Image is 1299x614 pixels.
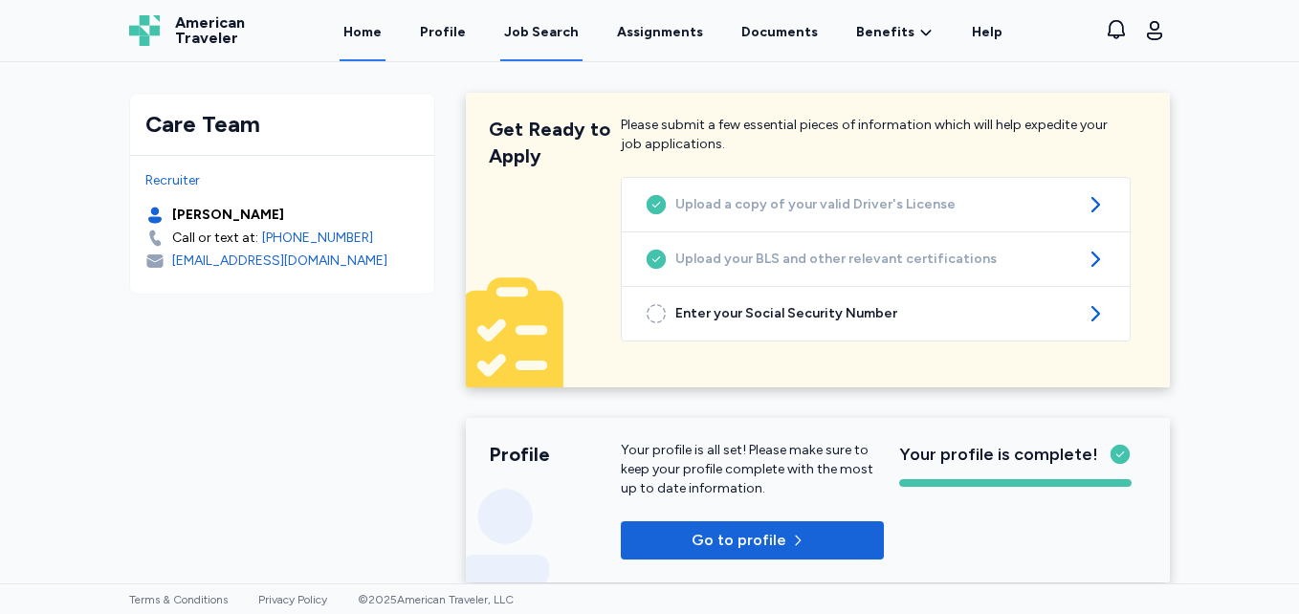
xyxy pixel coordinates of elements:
span: Benefits [856,23,914,42]
div: Recruiter [145,171,419,190]
p: Your profile is all set! Please make sure to keep your profile complete with the most up to date ... [621,441,884,498]
span: Upload a copy of your valid Driver's License [675,195,1076,214]
span: Your profile is complete! [899,441,1098,468]
a: Job Search [500,2,583,61]
p: Go to profile [692,529,786,552]
a: Terms & Conditions [129,593,228,606]
a: [PHONE_NUMBER] [262,229,373,248]
a: Benefits [856,23,934,42]
div: Please submit a few essential pieces of information which will help expedite your job applications. [621,116,1131,169]
div: Profile [489,441,621,468]
span: Enter your Social Security Number [675,304,1076,323]
span: American Traveler [175,15,245,46]
span: Upload your BLS and other relevant certifications [675,250,1076,269]
div: [EMAIL_ADDRESS][DOMAIN_NAME] [172,252,387,271]
div: [PERSON_NAME] [172,206,284,225]
span: © 2025 American Traveler, LLC [358,593,514,606]
div: Care Team [145,109,419,140]
div: Job Search [504,23,579,42]
div: Get Ready to Apply [489,116,621,169]
img: Logo [129,15,160,46]
button: Go to profile [621,521,884,559]
a: Home [340,2,385,61]
a: Privacy Policy [258,593,327,606]
div: Call or text at: [172,229,258,248]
